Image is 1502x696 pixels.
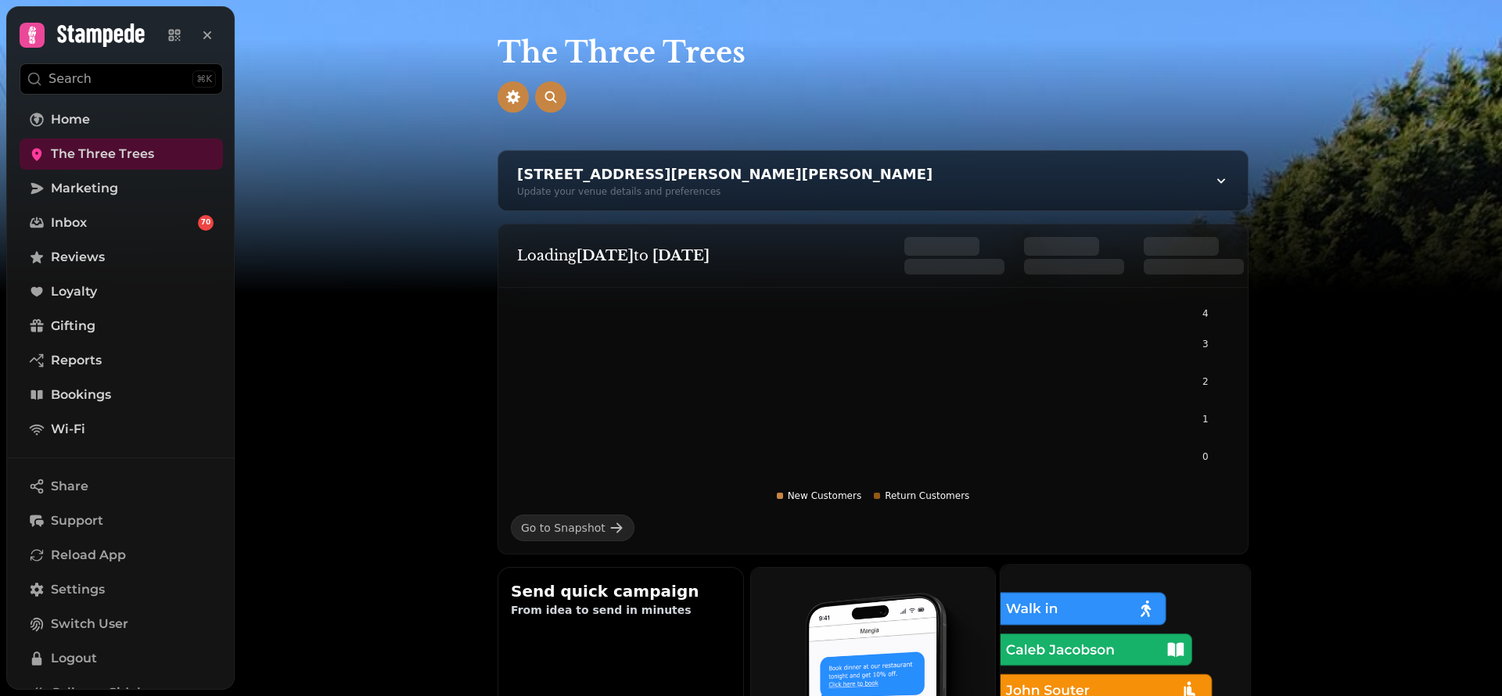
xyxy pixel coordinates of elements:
span: Home [51,110,90,129]
button: Share [20,471,223,502]
a: Settings [20,574,223,605]
span: Reports [51,351,102,370]
button: Logout [20,643,223,674]
p: Search [49,70,92,88]
span: Marketing [51,179,118,198]
p: From idea to send in minutes [511,602,731,618]
tspan: 0 [1202,451,1209,462]
span: Reviews [51,248,105,267]
p: Loading to [517,245,873,267]
span: Gifting [51,317,95,335]
div: ⌘K [192,70,216,88]
span: Logout [51,649,97,668]
tspan: 4 [1202,308,1209,319]
a: Reports [20,345,223,376]
span: Settings [51,580,105,599]
a: Wi-Fi [20,414,223,445]
a: Loyalty [20,276,223,307]
div: Update your venue details and preferences [517,185,932,198]
h2: Send quick campaign [511,580,731,602]
span: Switch User [51,615,128,633]
span: The Three Trees [51,145,154,163]
div: Go to Snapshot [521,520,605,536]
a: Home [20,104,223,135]
div: New Customers [777,490,862,502]
span: Bookings [51,386,111,404]
span: Reload App [51,546,126,565]
div: [STREET_ADDRESS][PERSON_NAME][PERSON_NAME] [517,163,932,185]
tspan: 3 [1202,339,1209,350]
button: Search⌘K [20,63,223,95]
tspan: 2 [1202,376,1209,387]
button: Support [20,505,223,536]
a: Reviews [20,242,223,273]
span: Share [51,477,88,496]
span: Loyalty [51,282,97,301]
strong: [DATE] [577,247,634,264]
span: Wi-Fi [51,420,85,439]
a: Gifting [20,310,223,342]
button: Reload App [20,540,223,571]
strong: [DATE] [652,247,710,264]
span: Support [51,511,103,530]
button: Switch User [20,608,223,640]
a: Bookings [20,379,223,411]
a: The Three Trees [20,138,223,170]
span: 70 [201,217,211,228]
a: Inbox70 [20,207,223,239]
a: Marketing [20,173,223,204]
tspan: 1 [1202,414,1209,425]
div: Return Customers [874,490,969,502]
span: Inbox [51,213,87,232]
a: Go to Snapshot [511,515,634,541]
